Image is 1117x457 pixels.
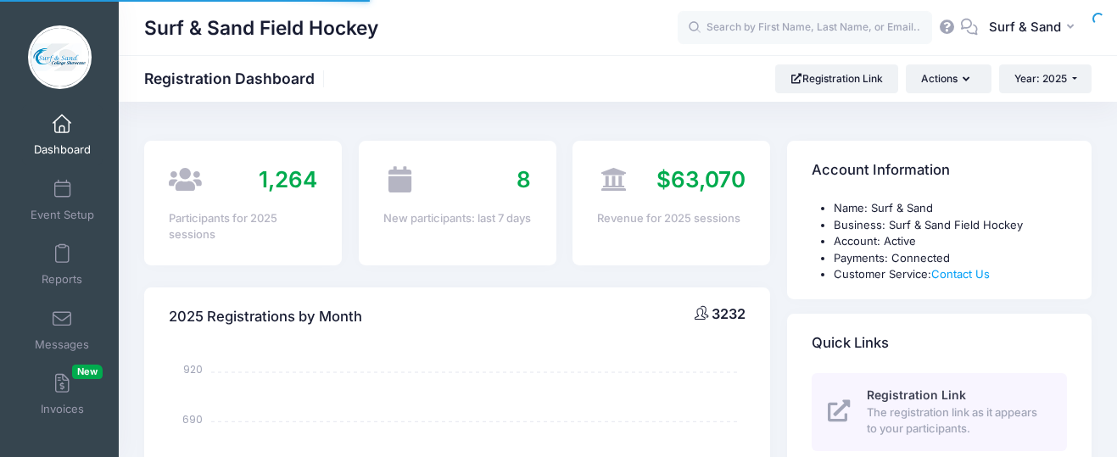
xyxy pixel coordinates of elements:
[22,105,103,164] a: Dashboard
[22,170,103,230] a: Event Setup
[834,250,1067,267] li: Payments: Connected
[169,210,317,243] div: Participants for 2025 sessions
[28,25,92,89] img: Surf & Sand Field Hockey
[22,365,103,424] a: InvoicesNew
[931,267,990,281] a: Contact Us
[978,8,1092,47] button: Surf & Sand
[834,266,1067,283] li: Customer Service:
[41,403,84,417] span: Invoices
[867,387,966,402] span: Registration Link
[834,217,1067,234] li: Business: Surf & Sand Field Hockey
[22,235,103,294] a: Reports
[656,166,746,192] span: $63,070
[383,210,532,227] div: New participants: last 7 days
[999,64,1092,93] button: Year: 2025
[517,166,531,192] span: 8
[812,373,1067,451] a: Registration Link The registration link as it appears to your participants.
[812,147,950,195] h4: Account Information
[1014,72,1067,85] span: Year: 2025
[169,293,362,341] h4: 2025 Registrations by Month
[259,166,317,192] span: 1,264
[183,362,203,376] tspan: 920
[35,337,89,352] span: Messages
[812,319,889,367] h4: Quick Links
[906,64,991,93] button: Actions
[144,70,329,87] h1: Registration Dashboard
[182,411,203,426] tspan: 690
[678,11,932,45] input: Search by First Name, Last Name, or Email...
[42,273,82,287] span: Reports
[834,233,1067,250] li: Account: Active
[712,305,746,322] span: 3232
[597,210,746,227] div: Revenue for 2025 sessions
[34,143,91,158] span: Dashboard
[22,300,103,359] a: Messages
[834,200,1067,217] li: Name: Surf & Sand
[144,8,378,47] h1: Surf & Sand Field Hockey
[775,64,898,93] a: Registration Link
[72,365,103,379] span: New
[31,208,94,222] span: Event Setup
[989,18,1061,36] span: Surf & Sand
[867,404,1047,437] span: The registration link as it appears to your participants.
